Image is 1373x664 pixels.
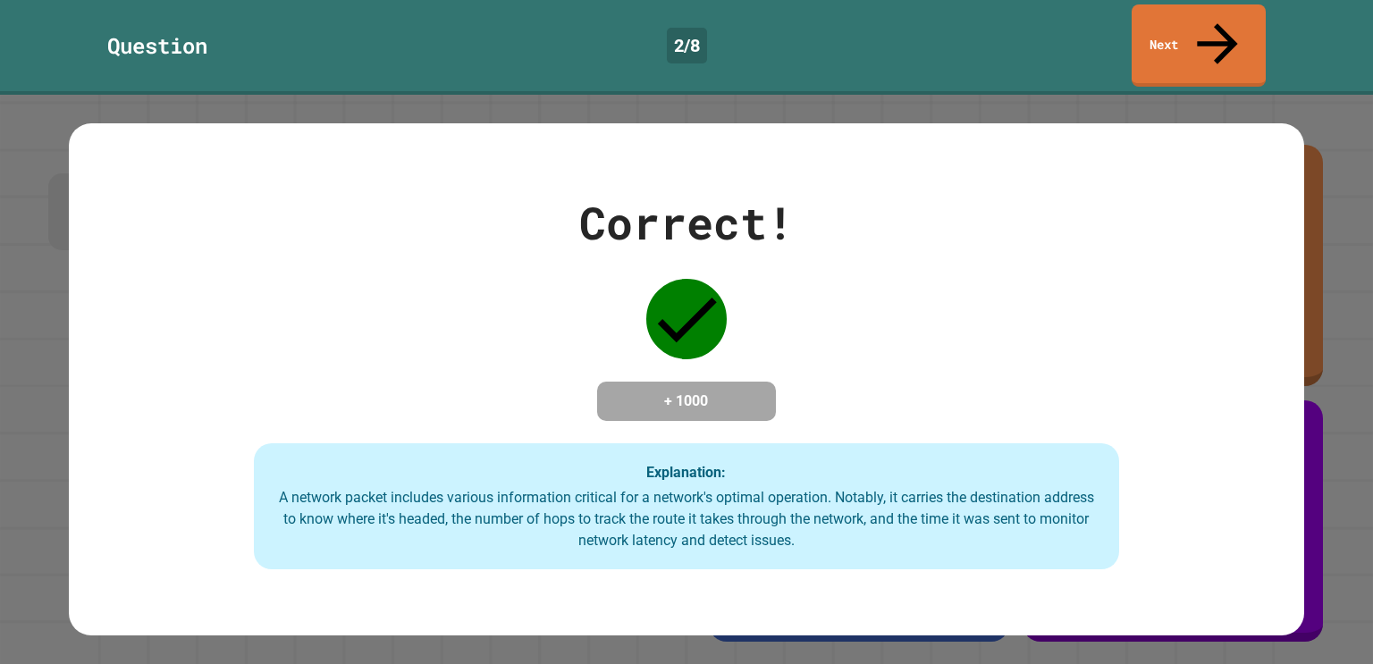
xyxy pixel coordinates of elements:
div: Correct! [579,189,794,256]
div: Question [107,29,207,62]
div: A network packet includes various information critical for a network's optimal operation. Notably... [272,487,1101,551]
h4: + 1000 [615,391,758,412]
a: Next [1132,4,1266,87]
strong: Explanation: [646,463,726,480]
div: 2 / 8 [667,28,707,63]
